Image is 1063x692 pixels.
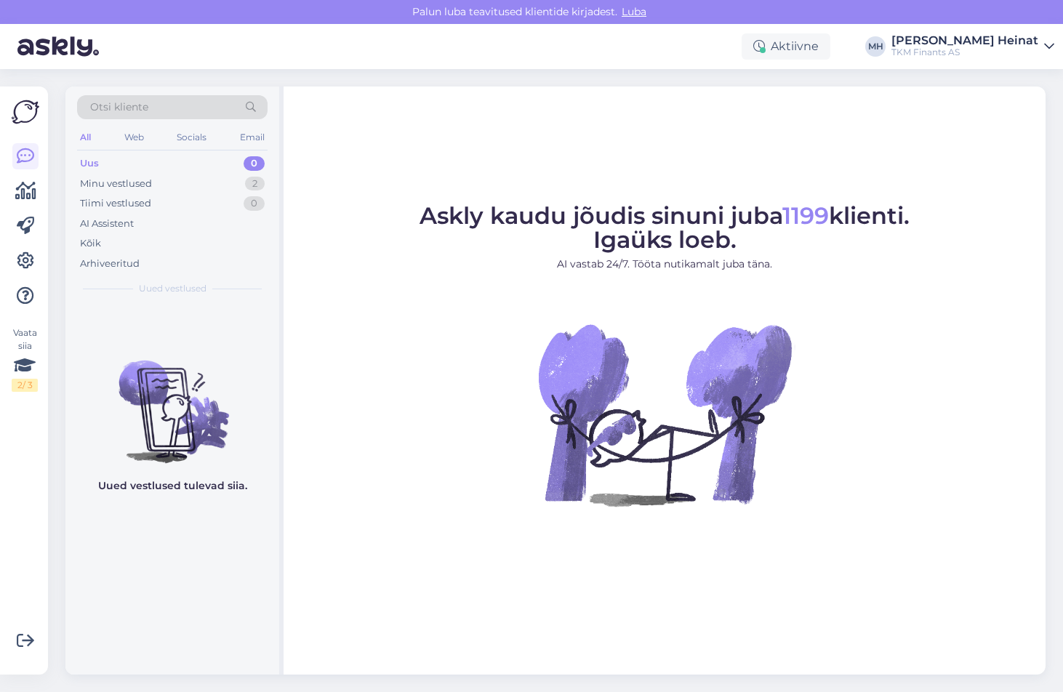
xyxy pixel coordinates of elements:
[90,100,148,115] span: Otsi kliente
[80,177,152,191] div: Minu vestlused
[121,128,147,147] div: Web
[80,156,99,171] div: Uus
[237,128,268,147] div: Email
[617,5,651,18] span: Luba
[891,47,1038,58] div: TKM Finants AS
[80,257,140,271] div: Arhiveeritud
[891,35,1038,47] div: [PERSON_NAME] Heinat
[12,379,38,392] div: 2 / 3
[244,156,265,171] div: 0
[98,478,247,494] p: Uued vestlused tulevad siia.
[12,98,39,126] img: Askly Logo
[782,201,829,230] span: 1199
[174,128,209,147] div: Socials
[420,257,910,272] p: AI vastab 24/7. Tööta nutikamalt juba täna.
[865,36,886,57] div: MH
[77,128,94,147] div: All
[80,217,134,231] div: AI Assistent
[742,33,830,60] div: Aktiivne
[891,35,1054,58] a: [PERSON_NAME] HeinatTKM Finants AS
[139,282,206,295] span: Uued vestlused
[65,334,279,465] img: No chats
[244,196,265,211] div: 0
[80,196,151,211] div: Tiimi vestlused
[534,283,795,545] img: No Chat active
[80,236,101,251] div: Kõik
[420,201,910,254] span: Askly kaudu jõudis sinuni juba klienti. Igaüks loeb.
[245,177,265,191] div: 2
[12,326,38,392] div: Vaata siia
